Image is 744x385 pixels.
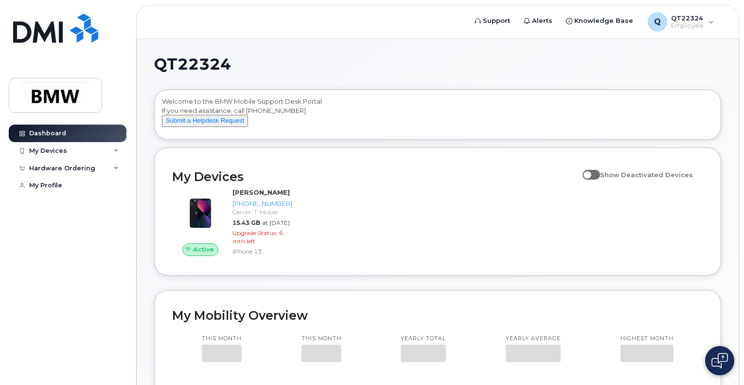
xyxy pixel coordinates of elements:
h2: My Devices [172,169,578,184]
p: Yearly average [506,335,561,343]
strong: [PERSON_NAME] [232,188,290,196]
span: Upgrade Status: [232,229,277,237]
a: Active[PERSON_NAME][PHONE_NUMBER]Carrier: T-Mobile15.43 GBat [DATE]Upgrade Status:6 mth leftiPhon... [172,188,296,257]
p: This month [301,335,341,343]
p: Highest month [620,335,673,343]
h2: My Mobility Overview [172,308,703,323]
span: Show Deactivated Devices [600,171,693,179]
input: Show Deactivated Devices [583,165,590,173]
div: iPhone 13 [232,247,292,256]
button: Submit a Helpdesk Request [162,115,248,127]
span: Active [193,245,214,254]
span: 6 mth left [232,229,283,245]
div: Welcome to the BMW Mobile Support Desk Portal If you need assistance, call [PHONE_NUMBER]. [162,97,713,136]
p: This month [202,335,242,343]
img: Open chat [711,353,728,368]
div: [PHONE_NUMBER] [232,199,292,208]
div: Carrier: T-Mobile [232,208,292,216]
img: image20231002-3703462-1ig824h.jpeg [180,193,221,234]
p: Yearly total [401,335,446,343]
span: at [DATE] [262,219,290,226]
span: QT22324 [154,57,231,72]
a: Submit a Helpdesk Request [162,116,248,124]
span: 15.43 GB [232,219,260,226]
